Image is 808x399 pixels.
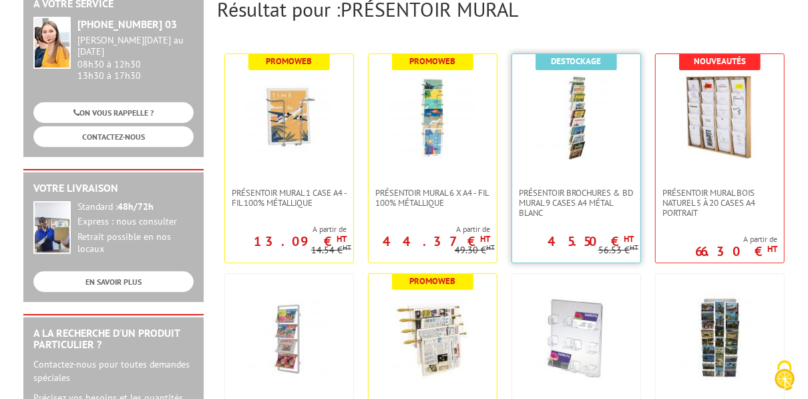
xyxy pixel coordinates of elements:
img: Cookies (fenêtre modale) [768,359,801,392]
sup: HT [337,233,347,245]
button: Cookies (fenêtre modale) [761,354,808,399]
b: Promoweb [410,275,456,287]
img: Présentoir mural 4 baguettes à journaux [389,294,476,381]
p: 56.53 € [598,245,638,255]
p: 49.30 € [455,245,495,255]
sup: HT [767,243,777,255]
span: A partir de [225,224,347,235]
p: 45.50 € [548,237,634,245]
img: widget-livraison.jpg [33,201,71,254]
sup: HT [480,233,490,245]
sup: HT [343,243,351,252]
h2: Votre livraison [33,182,194,194]
sup: HT [624,233,634,245]
img: Présentoir mural 1 case A4 - Fil 100% métallique [246,74,333,161]
p: 14.54 € [311,245,351,255]
sup: HT [486,243,495,252]
div: [PERSON_NAME][DATE] au [DATE] [77,35,194,57]
h2: A la recherche d'un produit particulier ? [33,327,194,351]
b: Nouveautés [694,55,746,67]
p: 66.30 € [695,247,777,255]
img: Présentoir mural pour cartes postales 105 x 150 mm [676,294,763,381]
img: Présentoir Brochures & BD mural 9 cases A4 métal blanc [533,74,620,161]
img: PRÉSENTOIR MURAL DESIGN ALUMINIUM POUR BROCHURES [246,294,333,381]
div: Standard : [77,201,194,213]
a: Présentoir Mural Bois naturel 5 à 20 cases A4 Portrait [656,188,784,218]
p: 13.09 € [254,237,347,245]
span: A partir de [369,224,490,235]
img: widget-service.jpg [33,17,71,69]
strong: 48h/72h [118,201,154,213]
img: Présentoir mural 6 x A4 - Fil 100% métallique [389,74,476,161]
div: Express : nous consulter [77,216,194,228]
p: Contactez-nous pour toutes demandes spéciales [33,358,194,384]
b: Destockage [552,55,602,67]
span: Présentoir mural 1 case A4 - Fil 100% métallique [232,188,347,208]
a: Présentoir mural 6 x A4 - Fil 100% métallique [369,188,497,208]
strong: [PHONE_NUMBER] 03 [77,17,177,31]
div: 08h30 à 12h30 13h30 à 17h30 [77,35,194,81]
p: 44.37 € [383,237,490,245]
span: Présentoir Brochures & BD mural 9 cases A4 métal blanc [519,188,634,218]
sup: HT [630,243,638,252]
img: Présentoir Mural Bois naturel 5 à 20 cases A4 Portrait [676,74,763,161]
span: Présentoir mural 6 x A4 - Fil 100% métallique [375,188,490,208]
a: Présentoir Brochures & BD mural 9 cases A4 métal blanc [512,188,640,218]
b: Promoweb [410,55,456,67]
span: A partir de [695,234,777,245]
a: EN SAVOIR PLUS [33,271,194,292]
div: Retrait possible en nos locaux [77,231,194,255]
img: Présentoir mural cartes de visite 6 cases - transparent [533,294,620,381]
b: Promoweb [266,55,313,67]
a: ON VOUS RAPPELLE ? [33,102,194,123]
a: CONTACTEZ-NOUS [33,126,194,147]
a: Présentoir mural 1 case A4 - Fil 100% métallique [225,188,353,208]
span: Présentoir Mural Bois naturel 5 à 20 cases A4 Portrait [662,188,777,218]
